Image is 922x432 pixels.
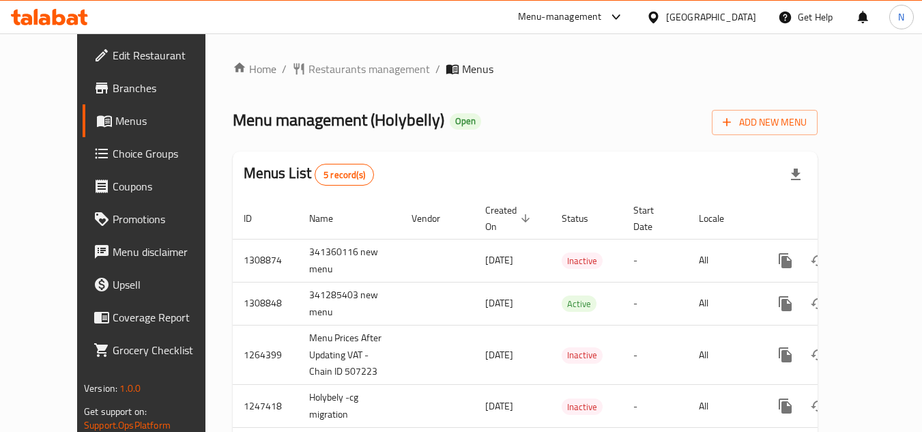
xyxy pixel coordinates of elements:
span: Inactive [562,399,603,415]
td: All [688,239,758,282]
span: N [898,10,904,25]
h2: Menus List [244,163,374,186]
a: Home [233,61,276,77]
span: [DATE] [485,251,513,269]
a: Menus [83,104,231,137]
td: 341285403 new menu [298,282,401,325]
a: Branches [83,72,231,104]
span: Edit Restaurant [113,47,220,63]
span: Restaurants management [308,61,430,77]
td: 341360116 new menu [298,239,401,282]
th: Actions [758,198,911,240]
td: - [622,282,688,325]
td: 1264399 [233,325,298,385]
td: - [622,239,688,282]
td: All [688,325,758,385]
a: Coupons [83,170,231,203]
span: [DATE] [485,294,513,312]
span: Choice Groups [113,145,220,162]
li: / [282,61,287,77]
button: more [769,390,802,422]
span: 1.0.0 [119,379,141,397]
span: Menus [115,113,220,129]
button: Add New Menu [712,110,818,135]
span: Promotions [113,211,220,227]
span: Start Date [633,202,672,235]
span: Upsell [113,276,220,293]
span: Coupons [113,178,220,195]
a: Menu disclaimer [83,235,231,268]
a: Restaurants management [292,61,430,77]
td: 1247418 [233,385,298,428]
td: Menu Prices After Updating VAT - Chain ID 507223 [298,325,401,385]
a: Edit Restaurant [83,39,231,72]
button: more [769,339,802,371]
a: Choice Groups [83,137,231,170]
span: Inactive [562,347,603,363]
button: Change Status [802,244,835,277]
span: Active [562,296,596,312]
span: Name [309,210,351,227]
span: Inactive [562,253,603,269]
span: Branches [113,80,220,96]
td: All [688,385,758,428]
a: Upsell [83,268,231,301]
span: Get support on: [84,403,147,420]
div: Inactive [562,347,603,364]
span: Open [450,115,481,127]
span: Locale [699,210,742,227]
span: ID [244,210,270,227]
td: - [622,325,688,385]
button: Change Status [802,287,835,320]
div: [GEOGRAPHIC_DATA] [666,10,756,25]
span: Coverage Report [113,309,220,326]
span: Version: [84,379,117,397]
td: 1308874 [233,239,298,282]
span: Created On [485,202,534,235]
span: [DATE] [485,346,513,364]
td: - [622,385,688,428]
button: more [769,244,802,277]
span: Menu disclaimer [113,244,220,260]
span: [DATE] [485,397,513,415]
div: Open [450,113,481,130]
div: Export file [779,158,812,191]
span: Menu management ( Holybelly ) [233,104,444,135]
span: Vendor [412,210,458,227]
span: Menus [462,61,493,77]
a: Grocery Checklist [83,334,231,366]
a: Promotions [83,203,231,235]
td: 1308848 [233,282,298,325]
div: Total records count [315,164,374,186]
div: Menu-management [518,9,602,25]
a: Coverage Report [83,301,231,334]
span: 5 record(s) [315,169,373,182]
nav: breadcrumb [233,61,818,77]
button: Change Status [802,390,835,422]
li: / [435,61,440,77]
td: All [688,282,758,325]
button: Change Status [802,339,835,371]
span: Add New Menu [723,114,807,131]
td: Holybely -cg migration [298,385,401,428]
span: Status [562,210,606,227]
button: more [769,287,802,320]
span: Grocery Checklist [113,342,220,358]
